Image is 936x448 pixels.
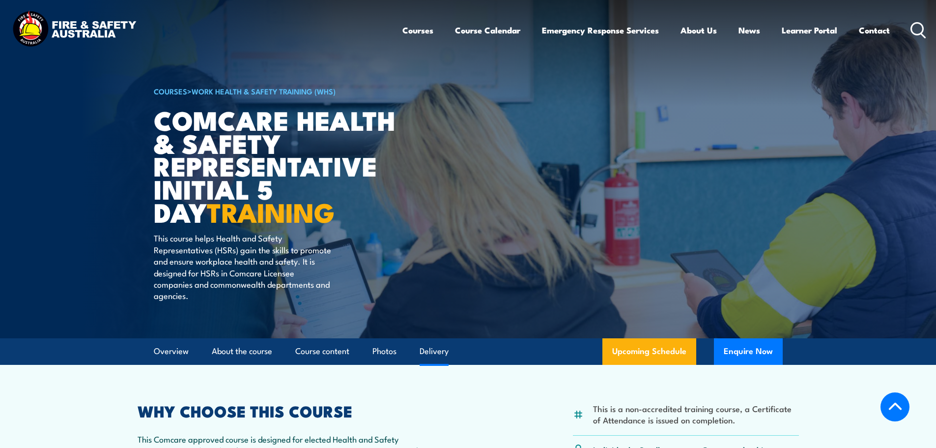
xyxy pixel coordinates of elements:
a: Photos [372,338,397,364]
a: Learner Portal [782,17,837,43]
a: COURSES [154,86,187,96]
a: Work Health & Safety Training (WHS) [192,86,336,96]
h2: WHY CHOOSE THIS COURSE [138,404,425,418]
a: Courses [402,17,433,43]
h6: > [154,85,397,97]
a: Overview [154,338,189,364]
a: Contact [859,17,890,43]
p: This course helps Health and Safety Representatives (HSRs) gain the skills to promote and ensure ... [154,232,333,301]
a: Course content [295,338,349,364]
strong: TRAINING [207,191,335,232]
a: Course Calendar [455,17,520,43]
a: Emergency Response Services [542,17,659,43]
a: About the course [212,338,272,364]
li: This is a non-accredited training course, a Certificate of Attendance is issued on completion. [593,403,799,426]
h1: Comcare Health & Safety Representative Initial 5 Day [154,108,397,223]
a: Upcoming Schedule [602,338,696,365]
button: Enquire Now [714,338,783,365]
a: News [738,17,760,43]
a: Delivery [420,338,449,364]
a: About Us [681,17,717,43]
